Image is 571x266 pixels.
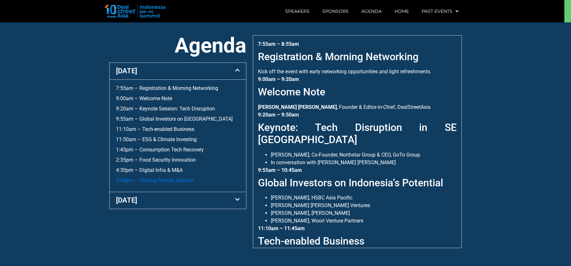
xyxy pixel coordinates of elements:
h2: Tech-enabled Business [258,235,457,247]
a: 11:50am – ESG & Climate Investing [116,136,197,142]
a: 9:55am – Global Investors on [GEOGRAPHIC_DATA] [116,116,233,122]
h2: Agenda [109,35,246,56]
a: Sponsors [316,4,355,19]
a: 9:00am – Welcome Note [116,95,172,101]
h2: Global Investors on Indonesia’s Potential [258,177,457,189]
strong: 9:00am – 9:20am [258,76,299,82]
div: Kick off the event with early networking opportunities and light refreshments. [258,40,457,76]
strong: 9:55am – 10:45am [258,167,302,173]
li: [PERSON_NAME], Co-Founder, Northstar Group & CEO, GoTo Group [271,151,457,159]
a: Past Events [415,4,465,19]
strong: 11:10am – 11:45am [258,225,305,231]
a: [DATE] [116,196,137,204]
h2: Welcome Note [258,86,457,98]
li: In conversation with [PERSON_NAME] [PERSON_NAME] [271,159,457,166]
a: 4:30pm – Digital Infra & M&A [116,167,183,173]
a: 11:10am – Tech-enabled Business [116,126,194,132]
h2: Registration & Morning Networking [258,51,457,63]
a: 5:45pm – Closing Fintech Session [116,177,194,183]
li: [PERSON_NAME], Woori Venture Partners [271,217,457,225]
strong: [PERSON_NAME] [PERSON_NAME] [258,104,337,110]
div: , Founder & Editor-in-Chief, DealStreetAsia [258,76,457,111]
strong: 9:20am – 9:50am [258,112,299,118]
li: [PERSON_NAME], [PERSON_NAME] [271,209,457,217]
a: 1:45pm – Consumption Tech Recovery [116,147,204,153]
a: Home [388,4,415,19]
li: [PERSON_NAME] [PERSON_NAME] Ventures [271,202,457,209]
a: Agenda [355,4,388,19]
a: 9:20am – Keynote Session: Tech Disruption [116,106,215,112]
a: [DATE] [116,67,137,75]
a: 2:35pm – Food Security Innovation [116,157,196,163]
a: 7:55am – Registration & Morning Networking [116,85,218,91]
strong: 7:55am – 8:55am [258,41,299,47]
h2: Keynote: Tech Disruption in SE [GEOGRAPHIC_DATA] [258,121,457,146]
li: [PERSON_NAME], HSBC Asia Pacific [271,194,457,202]
a: Speakers [279,4,316,19]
